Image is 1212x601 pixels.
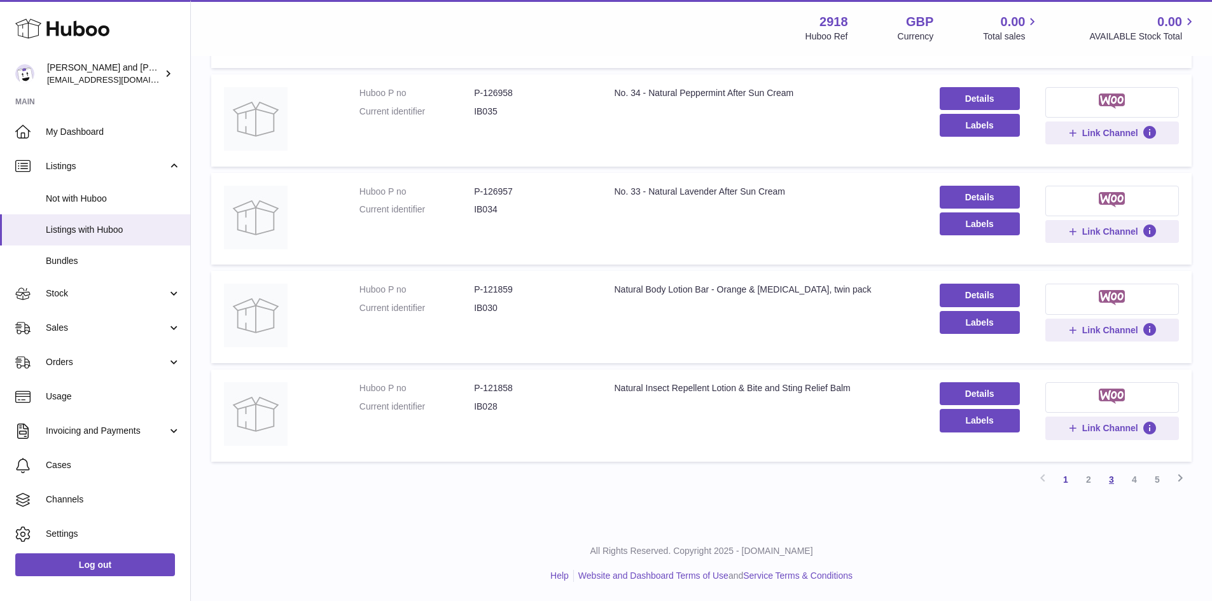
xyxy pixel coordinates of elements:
[474,284,589,296] dd: P-121859
[1001,13,1026,31] span: 0.00
[46,322,167,334] span: Sales
[940,186,1020,209] a: Details
[46,193,181,205] span: Not with Huboo
[46,390,181,403] span: Usage
[474,87,589,99] dd: P-126958
[1089,31,1197,43] span: AVAILABLE Stock Total
[224,284,288,347] img: Natural Body Lotion Bar - Orange & Lavender Oil, twin pack
[1077,468,1100,491] a: 2
[1082,324,1138,336] span: Link Channel
[46,425,167,437] span: Invoicing and Payments
[1082,226,1138,237] span: Link Channel
[224,87,288,151] img: No. 34 - Natural Peppermint After Sun Cream
[550,570,569,581] a: Help
[819,13,848,31] strong: 2918
[224,186,288,249] img: No. 33 - Natural Lavender After Sun Cream
[940,382,1020,405] a: Details
[201,545,1202,557] p: All Rights Reserved. Copyright 2025 - [DOMAIN_NAME]
[940,114,1020,137] button: Labels
[47,62,162,86] div: [PERSON_NAME] and [PERSON_NAME] [DOMAIN_NAME]
[614,87,914,99] div: No. 34 - Natural Peppermint After Sun Cream
[359,382,474,394] dt: Huboo P no
[940,409,1020,432] button: Labels
[940,212,1020,235] button: Labels
[1054,468,1077,491] a: 1
[1089,13,1197,43] a: 0.00 AVAILABLE Stock Total
[359,204,474,216] dt: Current identifier
[47,74,187,85] span: [EMAIL_ADDRESS][DOMAIN_NAME]
[1157,13,1182,31] span: 0.00
[983,13,1040,43] a: 0.00 Total sales
[474,186,589,198] dd: P-126957
[15,64,34,83] img: internalAdmin-2918@internal.huboo.com
[1123,468,1146,491] a: 4
[983,31,1040,43] span: Total sales
[474,302,589,314] dd: IB030
[898,31,934,43] div: Currency
[46,494,181,506] span: Channels
[1099,192,1125,207] img: woocommerce-small.png
[474,401,589,413] dd: IB028
[46,528,181,540] span: Settings
[46,459,181,471] span: Cases
[46,287,167,300] span: Stock
[940,311,1020,334] button: Labels
[940,284,1020,307] a: Details
[940,87,1020,110] a: Details
[1100,468,1123,491] a: 3
[1045,121,1179,144] button: Link Channel
[46,255,181,267] span: Bundles
[46,126,181,138] span: My Dashboard
[614,284,914,296] div: Natural Body Lotion Bar - Orange & [MEDICAL_DATA], twin pack
[359,284,474,296] dt: Huboo P no
[46,224,181,236] span: Listings with Huboo
[574,570,853,582] li: and
[359,106,474,118] dt: Current identifier
[1099,389,1125,404] img: woocommerce-small.png
[474,106,589,118] dd: IB035
[1082,127,1138,139] span: Link Channel
[578,570,728,581] a: Website and Dashboard Terms of Use
[1099,290,1125,305] img: woocommerce-small.png
[46,160,167,172] span: Listings
[15,553,175,576] a: Log out
[1146,468,1169,491] a: 5
[614,382,914,394] div: Natural Insect Repellent Lotion & Bite and Sting Relief Balm
[614,186,914,198] div: No. 33 - Natural Lavender After Sun Cream
[474,204,589,216] dd: IB034
[1045,417,1179,439] button: Link Channel
[224,382,288,446] img: Natural Insect Repellent Lotion & Bite and Sting Relief Balm
[1045,220,1179,243] button: Link Channel
[743,570,853,581] a: Service Terms & Conditions
[805,31,848,43] div: Huboo Ref
[474,382,589,394] dd: P-121858
[359,302,474,314] dt: Current identifier
[1045,319,1179,342] button: Link Channel
[359,186,474,198] dt: Huboo P no
[906,13,933,31] strong: GBP
[1082,422,1138,434] span: Link Channel
[46,356,167,368] span: Orders
[359,87,474,99] dt: Huboo P no
[359,401,474,413] dt: Current identifier
[1099,93,1125,109] img: woocommerce-small.png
